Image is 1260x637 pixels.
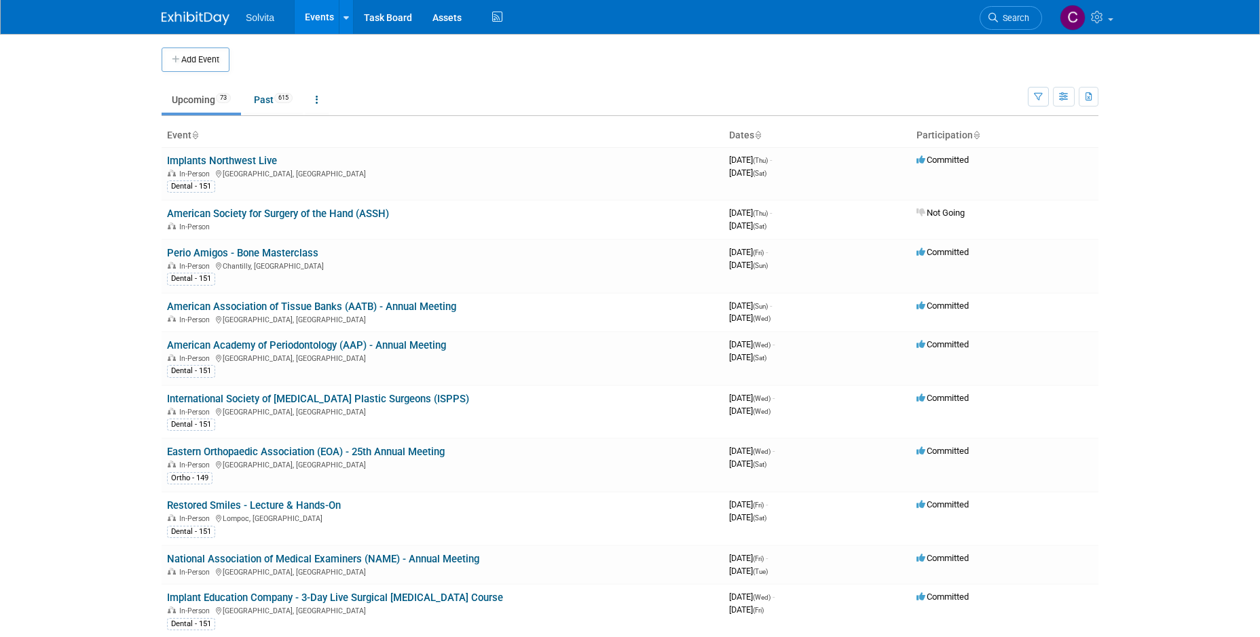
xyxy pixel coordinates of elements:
span: [DATE] [729,393,775,403]
span: Committed [916,247,969,257]
span: Not Going [916,208,965,218]
span: In-Person [179,170,214,178]
span: (Wed) [753,341,771,349]
img: In-Person Event [168,568,176,575]
a: Eastern Orthopaedic Association (EOA) - 25th Annual Meeting [167,446,445,458]
span: - [766,499,768,509]
span: (Sat) [753,170,766,177]
img: In-Person Event [168,262,176,269]
span: (Sat) [753,223,766,230]
span: (Sat) [753,354,766,362]
span: In-Person [179,606,214,615]
span: [DATE] [729,604,764,615]
span: Committed [916,339,969,349]
span: Committed [916,592,969,602]
span: (Sun) [753,262,768,269]
th: Event [162,124,724,147]
img: In-Person Event [168,606,176,613]
span: (Wed) [753,594,771,601]
span: 615 [274,93,293,103]
img: In-Person Event [168,408,176,414]
a: Sort by Start Date [754,130,761,140]
span: Solvita [246,12,274,23]
a: Sort by Event Name [191,130,198,140]
span: (Sat) [753,514,766,522]
span: (Wed) [753,408,771,415]
span: [DATE] [729,260,768,270]
th: Participation [911,124,1098,147]
div: [GEOGRAPHIC_DATA], [GEOGRAPHIC_DATA] [167,566,718,577]
span: (Sat) [753,461,766,468]
span: In-Person [179,315,214,324]
img: In-Person Event [168,461,176,467]
th: Dates [724,124,911,147]
span: [DATE] [729,352,766,362]
span: (Sun) [753,303,768,310]
span: [DATE] [729,592,775,602]
div: [GEOGRAPHIC_DATA], [GEOGRAPHIC_DATA] [167,313,718,324]
span: Committed [916,446,969,456]
div: Dental - 151 [167,419,215,431]
img: In-Person Event [168,223,176,229]
span: In-Person [179,262,214,271]
span: - [773,592,775,602]
span: (Fri) [753,249,764,256]
span: (Wed) [753,448,771,455]
span: [DATE] [729,155,772,165]
img: In-Person Event [168,514,176,521]
span: [DATE] [729,512,766,522]
span: - [770,208,772,218]
span: In-Person [179,514,214,523]
img: In-Person Event [168,170,176,176]
div: Dental - 151 [167,273,215,285]
a: American Academy of Periodontology (AAP) - Annual Meeting [167,339,446,351]
a: American Society for Surgery of the Hand (ASSH) [167,208,389,220]
div: [GEOGRAPHIC_DATA], [GEOGRAPHIC_DATA] [167,406,718,417]
span: In-Person [179,408,214,417]
span: - [773,446,775,456]
button: Add Event [162,47,229,72]
img: Cindy Miller [1060,5,1086,31]
span: Search [998,13,1029,23]
span: (Wed) [753,395,771,402]
span: (Fri) [753,501,764,509]
span: - [773,393,775,403]
span: [DATE] [729,499,768,509]
span: (Thu) [753,157,768,164]
span: Committed [916,499,969,509]
span: [DATE] [729,406,771,416]
a: Implant Education Company - 3-Day Live Surgical [MEDICAL_DATA] Course [167,592,503,604]
span: - [770,301,772,311]
span: [DATE] [729,446,775,456]
span: [DATE] [729,553,768,563]
a: Sort by Participation Type [973,130,980,140]
span: (Thu) [753,210,768,217]
span: (Wed) [753,315,771,322]
div: Dental - 151 [167,526,215,538]
span: In-Person [179,223,214,231]
span: (Tue) [753,568,768,575]
span: - [766,247,768,257]
a: American Association of Tissue Banks (AATB) - Annual Meeting [167,301,456,313]
div: Lompoc, [GEOGRAPHIC_DATA] [167,512,718,523]
div: [GEOGRAPHIC_DATA], [GEOGRAPHIC_DATA] [167,604,718,615]
a: International Society of [MEDICAL_DATA] Plastic Surgeons (ISPPS) [167,393,469,405]
a: National Association of Medical Examiners (NAME) - Annual Meeting [167,553,479,565]
span: - [766,553,768,563]
img: In-Person Event [168,354,176,361]
span: [DATE] [729,247,768,257]
span: [DATE] [729,459,766,469]
span: Committed [916,155,969,165]
span: In-Person [179,461,214,469]
span: In-Person [179,568,214,577]
div: Chantilly, [GEOGRAPHIC_DATA] [167,260,718,271]
div: Dental - 151 [167,365,215,377]
span: Committed [916,553,969,563]
div: Dental - 151 [167,180,215,193]
span: - [773,339,775,349]
span: (Fri) [753,606,764,614]
div: [GEOGRAPHIC_DATA], [GEOGRAPHIC_DATA] [167,352,718,363]
a: Upcoming73 [162,87,241,113]
a: Past615 [244,87,303,113]
span: Committed [916,393,969,403]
